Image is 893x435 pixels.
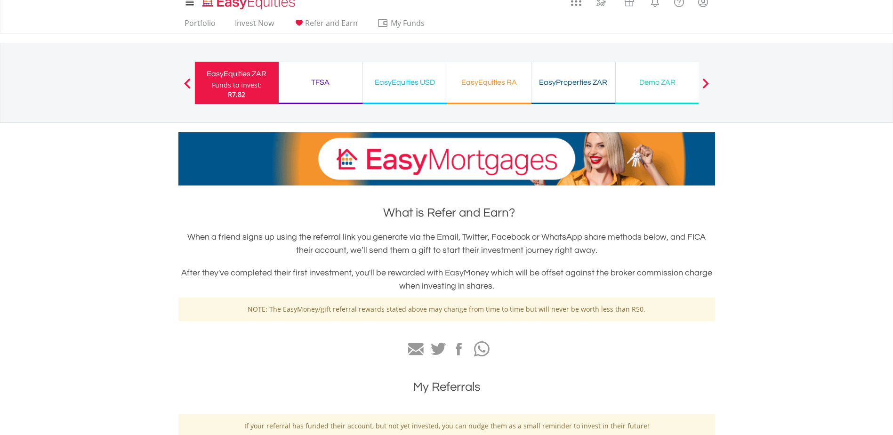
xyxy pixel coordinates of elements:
h1: My Referrals [178,379,715,395]
p: NOTE: The EasyMoney/gift referral rewards stated above may change from time to time but will neve... [185,305,708,314]
div: EasyProperties ZAR [537,76,610,89]
h3: After they've completed their first investment, you'll be rewarded with EasyMoney which will be o... [178,266,715,293]
div: EasyEquities USD [369,76,441,89]
span: R7.82 [228,90,245,99]
span: Refer and Earn [305,18,358,28]
img: EasyMortage Promotion Banner [178,132,715,185]
div: TFSA [284,76,357,89]
button: Previous [178,83,197,92]
div: EasyEquities ZAR [201,67,273,81]
span: What is Refer and Earn? [383,207,515,219]
p: If your referral has funded their account, but not yet invested, you can nudge them as a small re... [185,421,708,431]
h3: When a friend signs up using the referral link you generate via the Email, Twitter, Facebook or W... [178,231,715,257]
button: Next [696,83,715,92]
a: Portfolio [181,18,219,33]
div: Demo ZAR [621,76,694,89]
span: My Funds [377,17,439,29]
div: Funds to invest: [212,81,262,90]
div: EasyEquities RA [453,76,525,89]
a: Invest Now [231,18,278,33]
a: Refer and Earn [290,18,362,33]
